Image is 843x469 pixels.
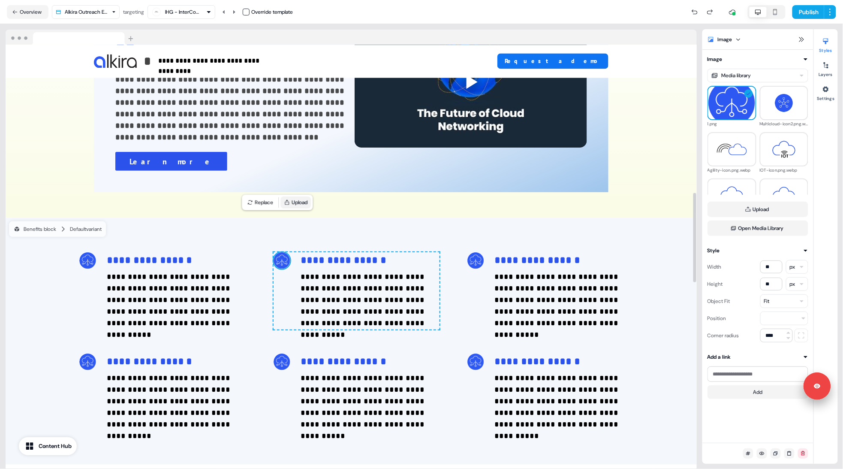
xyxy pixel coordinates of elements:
[79,354,96,370] img: Image
[355,53,608,69] div: Request a demo
[708,260,722,274] div: Width
[274,252,290,269] img: Image
[708,329,739,342] div: Corner radius
[814,82,838,101] button: Settings
[760,120,809,128] div: Multicloud-icon2.png.webp
[761,90,808,116] img: Multicloud-icon2.png.webp
[19,437,77,455] button: Content Hub
[708,312,726,325] div: Position
[708,221,808,236] button: Open Media Library
[708,136,756,163] img: Agility-icon.png.webp
[467,252,484,269] img: Image
[792,5,824,19] button: Publish
[760,294,808,308] button: Fit
[761,182,808,209] img: Global-icon.png.webp
[497,53,608,69] button: Request a demo
[165,8,199,16] div: IHG - InterContinental Hotels Group
[148,5,215,19] button: IHG - InterContinental Hotels Group
[760,166,809,174] div: IOT-icon.png.webp
[790,280,795,288] div: px
[708,120,756,128] div: 1.png
[718,35,732,44] div: Image
[39,442,72,451] div: Content Hub
[814,58,838,77] button: Layers
[790,263,795,271] div: px
[94,54,137,67] img: Image
[251,8,293,16] div: Override template
[274,354,290,370] img: Image
[814,34,838,53] button: Styles
[722,71,751,80] div: Media library
[467,354,484,370] img: Image
[708,294,730,308] div: Object Fit
[280,197,311,209] button: Upload
[79,252,96,269] img: Image
[761,136,808,163] img: IOT-icon.png.webp
[708,246,808,255] button: Style
[708,246,720,255] div: Style
[7,5,48,19] button: Overview
[13,225,56,233] div: Benefits block
[764,297,770,306] div: Fit
[708,166,756,174] div: Agility-icon.png.webp
[708,79,756,127] img: 1.png
[123,8,144,16] div: targeting
[708,55,723,64] div: Image
[708,277,723,291] div: Height
[65,8,108,16] div: Alkira Outreach Example
[708,353,808,361] button: Add a link
[708,182,756,209] img: Supply-chain-icon.png.webp
[6,30,137,45] img: Browser topbar
[115,152,227,171] button: Learn more
[708,202,808,217] button: Upload
[708,353,731,361] div: Add a link
[244,197,277,209] button: Replace
[708,55,808,64] button: Image
[708,385,808,399] button: Add
[70,225,102,233] div: Default variant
